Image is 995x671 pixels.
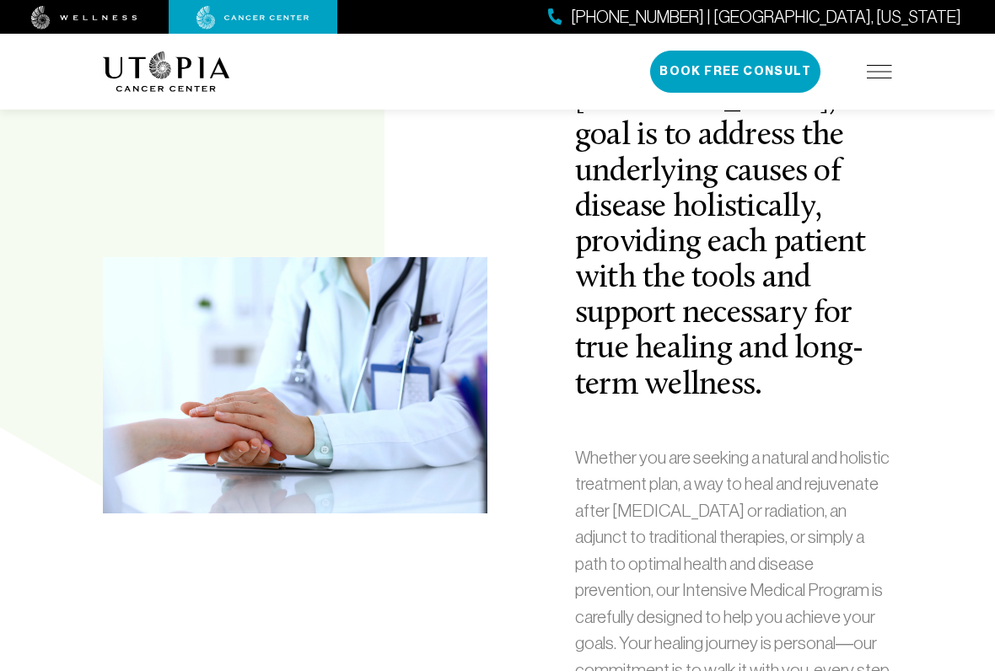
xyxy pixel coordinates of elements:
[867,65,892,78] img: icon-hamburger
[650,51,820,93] button: Book Free Consult
[103,51,230,92] img: logo
[575,48,892,404] h2: At Utopia Wellness and [MEDICAL_DATA], our goal is to address the underlying causes of disease ho...
[196,6,309,30] img: cancer center
[103,257,487,513] img: At Utopia Wellness and Cancer Center, our goal is to address the underlying causes of disease hol...
[548,5,961,30] a: [PHONE_NUMBER] | [GEOGRAPHIC_DATA], [US_STATE]
[571,5,961,30] span: [PHONE_NUMBER] | [GEOGRAPHIC_DATA], [US_STATE]
[31,6,137,30] img: wellness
